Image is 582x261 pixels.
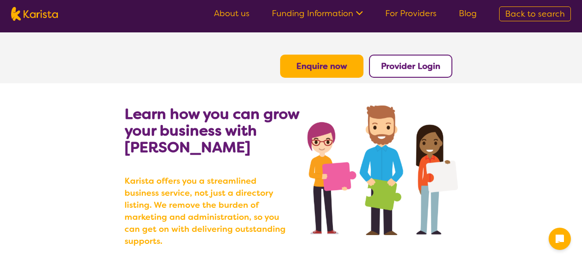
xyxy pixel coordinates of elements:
[385,8,437,19] a: For Providers
[459,8,477,19] a: Blog
[296,61,347,72] a: Enquire now
[272,8,363,19] a: Funding Information
[280,55,363,78] button: Enquire now
[381,61,440,72] a: Provider Login
[505,8,565,19] span: Back to search
[125,175,291,247] b: Karista offers you a streamlined business service, not just a directory listing. We remove the bu...
[499,6,571,21] a: Back to search
[125,104,299,157] b: Learn how you can grow your business with [PERSON_NAME]
[369,55,452,78] button: Provider Login
[307,106,457,235] img: grow your business with Karista
[11,7,58,21] img: Karista logo
[214,8,250,19] a: About us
